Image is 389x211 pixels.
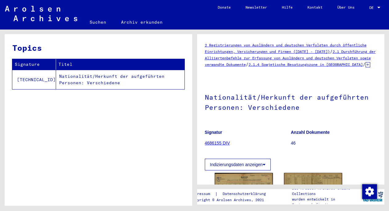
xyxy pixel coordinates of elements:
[291,130,330,135] b: Anzahl Dokumente
[369,6,376,10] span: DE
[291,140,377,146] p: 46
[330,49,333,54] span: /
[12,59,56,70] th: Signature
[362,184,377,199] div: Zustimmung ändern
[205,49,376,67] a: 2.1 Durchführung der Alliiertenbefehle zur Erfassung von Ausländern und deutschen Verfolgten sowi...
[249,62,363,67] a: 2.1.4 Sowjetische Besatzungszone in [GEOGRAPHIC_DATA]
[12,70,56,89] td: [TECHNICAL_ID]
[292,185,361,197] p: Die Arolsen Archives Online-Collections
[361,189,384,204] img: yv_logo.png
[205,43,367,54] a: 2 Registrierungen von Ausländern und deutschen Verfolgten durch öffentliche Einrichtungen, Versic...
[56,70,184,89] td: Nationalität/Herkunft der aufgeführten Personen: Verschiedene
[363,62,366,67] span: /
[56,59,184,70] th: Titel
[218,191,273,197] a: Datenschutzerklärung
[191,197,273,203] p: Copyright © Arolsen Archives, 2021
[205,159,271,170] button: Indizierungsdaten anzeigen
[292,197,361,208] p: wurden entwickelt in Partnerschaft mit
[205,141,230,145] a: 4686155 DIV
[191,191,215,197] a: Impressum
[12,42,184,54] h3: Topics
[205,83,377,120] h1: Nationalität/Herkunft der aufgeführten Personen: Verschiedene
[191,191,273,197] div: |
[5,6,77,21] img: Arolsen_neg.svg
[246,62,249,67] span: /
[114,15,170,30] a: Archiv erkunden
[205,130,222,135] b: Signatur
[82,15,114,30] a: Suchen
[362,184,377,199] img: Zustimmung ändern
